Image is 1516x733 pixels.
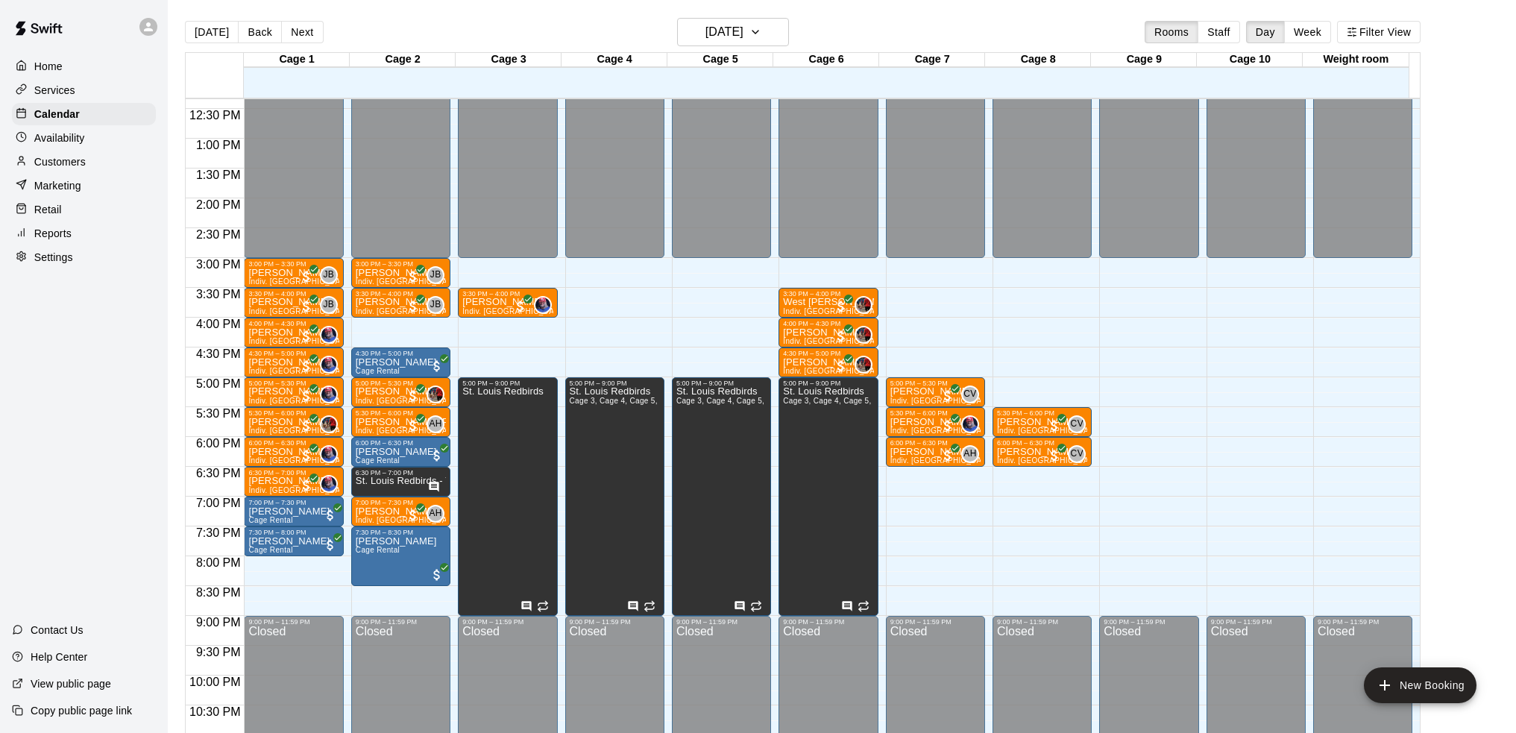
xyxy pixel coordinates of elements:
div: 5:30 PM – 6:00 PM: Ryan Fugate [244,407,343,437]
div: Clay Voss [1068,445,1086,463]
div: 7:30 PM – 8:30 PM [356,529,446,536]
span: 2:00 PM [192,198,245,211]
div: 3:30 PM – 4:00 PM [356,290,446,298]
span: Cage Rental [356,546,400,554]
span: Recurring event [537,600,549,612]
div: Jacob Abraham [961,415,979,433]
p: Reports [34,226,72,241]
p: Settings [34,250,73,265]
p: Services [34,83,75,98]
div: 3:00 PM – 3:30 PM: Betsy Sinclair [351,258,450,288]
span: Indiv. [GEOGRAPHIC_DATA] [356,516,459,524]
span: 6:00 PM [192,437,245,450]
span: Jacob Abraham [540,296,552,314]
span: All customers have paid [406,269,421,284]
div: 7:00 PM – 7:30 PM: Adam Minnick [244,497,343,526]
div: 9:00 PM – 11:59 PM [248,618,339,626]
div: 9:00 PM – 11:59 PM [570,618,660,626]
span: Indiv. [GEOGRAPHIC_DATA] [248,337,351,345]
p: Availability [34,130,85,145]
button: Day [1246,21,1285,43]
span: Cage Rental [356,367,400,375]
p: Retail [34,202,62,217]
span: All customers have paid [299,388,314,403]
span: Indiv. [GEOGRAPHIC_DATA] [248,307,351,315]
p: View public page [31,676,111,691]
div: Clay Voss [1068,415,1086,433]
span: All customers have paid [430,359,444,374]
span: All customers have paid [406,508,421,523]
div: 6:00 PM – 6:30 PM: Ryan Fugate [244,437,343,467]
div: 9:00 PM – 11:59 PM [1104,618,1194,626]
span: All customers have paid [834,359,849,374]
div: 6:00 PM – 6:30 PM: Kaiser Lucas [993,437,1092,467]
span: CV [1071,447,1083,462]
p: Home [34,59,63,74]
span: JB [323,268,334,283]
span: Jeramy Allerdissen [861,356,872,374]
div: 4:30 PM – 5:00 PM [783,350,873,357]
p: Customers [34,154,86,169]
div: Weight room [1303,53,1409,67]
span: Austin Hartnett [967,445,979,463]
span: All customers have paid [299,418,314,433]
div: 6:30 PM – 7:00 PM: Jack Thomas [244,467,343,497]
div: Customers [12,151,156,173]
span: All customers have paid [299,448,314,463]
div: Jeramy Allerdissen [855,326,872,344]
span: 8:30 PM [192,586,245,599]
div: 5:30 PM – 6:00 PM [890,409,981,417]
span: All customers have paid [940,418,955,433]
div: 3:30 PM – 4:00 PM: West Hrabosky [779,288,878,318]
div: 3:30 PM – 4:00 PM: Betsy Sinclair [244,288,343,318]
img: Jacob Abraham [321,357,336,372]
div: 4:00 PM – 4:30 PM [783,320,873,327]
div: Cage 7 [879,53,985,67]
div: 9:00 PM – 11:59 PM [1211,618,1301,626]
div: 3:00 PM – 3:30 PM: Jameson Pienkos [244,258,343,288]
span: All customers have paid [1047,448,1062,463]
div: 4:00 PM – 4:30 PM: Liam Lane [779,318,878,347]
span: All customers have paid [430,448,444,463]
div: Austin Hartnett [427,415,444,433]
span: All customers have paid [299,329,314,344]
span: 3:00 PM [192,258,245,271]
span: Indiv. [GEOGRAPHIC_DATA] [248,367,351,375]
span: Indiv. [GEOGRAPHIC_DATA] [356,397,459,405]
svg: Has notes [841,600,853,612]
div: Jacob Abraham [320,475,338,493]
div: Retail [12,198,156,221]
span: Recurring event [644,600,655,612]
span: Indiv. [GEOGRAPHIC_DATA] [356,307,459,315]
span: Indiv. [GEOGRAPHIC_DATA] [356,427,459,435]
span: Indiv. [GEOGRAPHIC_DATA] [783,337,886,345]
a: Marketing [12,174,156,197]
div: 4:30 PM – 5:00 PM: Kushal Zei [244,347,343,377]
div: 7:30 PM – 8:00 PM: Adam Minnick [244,526,343,556]
div: Home [12,55,156,78]
span: Jacob Abraham [326,326,338,344]
button: Rooms [1145,21,1198,43]
div: Cage 1 [244,53,350,67]
span: 5:30 PM [192,407,245,420]
div: 5:00 PM – 9:00 PM [570,380,660,387]
img: Jeramy Allerdissen [856,357,871,372]
span: 5:00 PM [192,377,245,390]
span: James Beirne [326,296,338,314]
div: James Beirne [320,266,338,284]
span: 7:30 PM [192,526,245,539]
span: CV [1071,417,1083,432]
svg: Has notes [627,600,639,612]
span: 7:00 PM [192,497,245,509]
img: Jacob Abraham [321,476,336,491]
button: [DATE] [677,18,789,46]
a: Settings [12,246,156,268]
div: Jeramy Allerdissen [855,356,872,374]
span: Austin Hartnett [433,505,444,523]
img: Jeramy Allerdissen [321,417,336,432]
span: Jacob Abraham [326,475,338,493]
div: 4:00 PM – 4:30 PM: Kushal Zei [244,318,343,347]
span: Cage 3, Cage 4, Cage 5, Cage 6 [676,397,793,405]
span: Recurring event [858,600,869,612]
div: Cage 5 [667,53,773,67]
